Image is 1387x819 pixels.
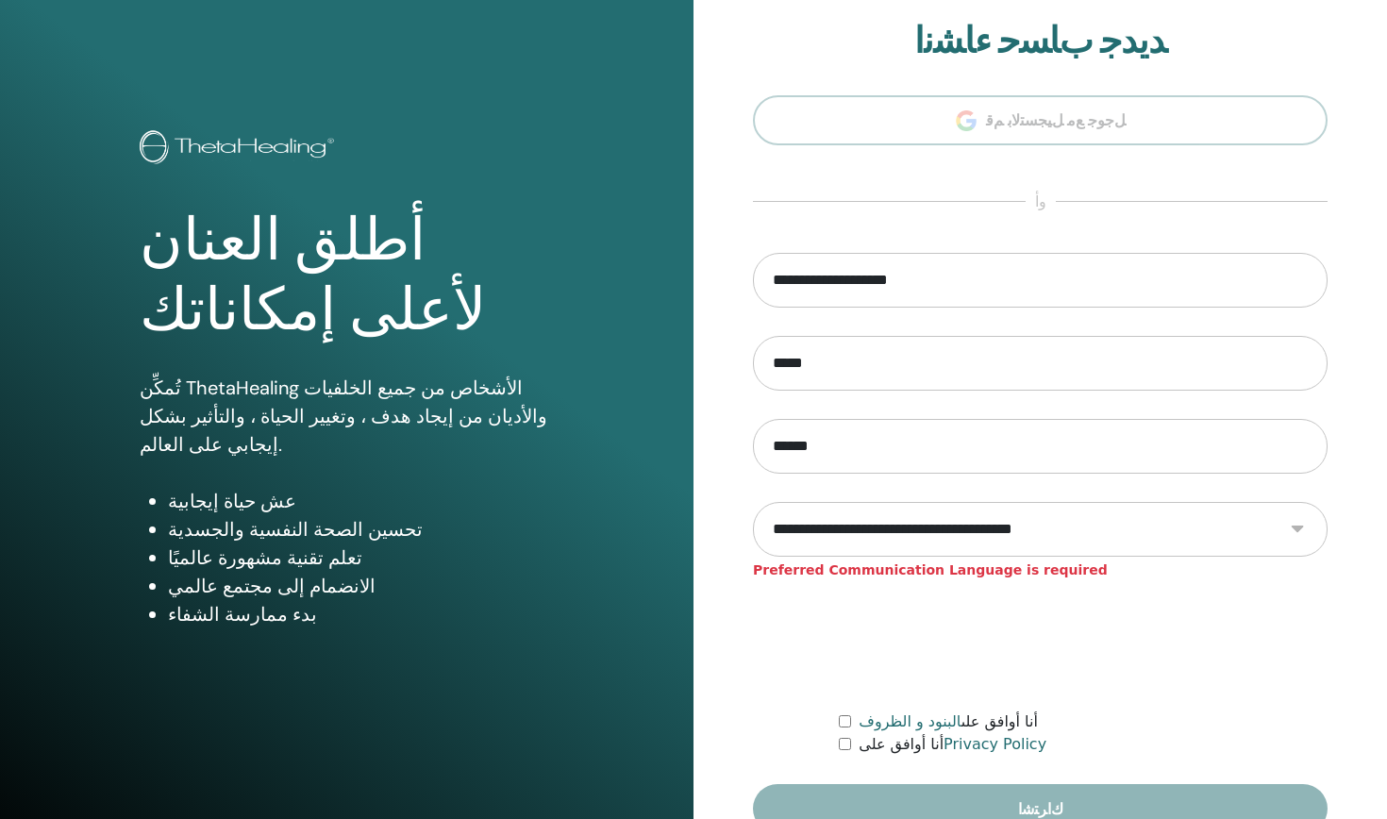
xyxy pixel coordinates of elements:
iframe: reCAPTCHA [897,609,1184,682]
li: بدء ممارسة الشفاء [168,600,555,628]
span: ﻭﺃ [1026,191,1056,213]
li: الانضمام إلى مجتمع عالمي [168,572,555,600]
li: تعلم تقنية مشهورة عالميًا [168,543,555,572]
p: تُمكِّن ThetaHealing الأشخاص من جميع الخلفيات والأديان من إيجاد هدف ، وتغيير الحياة ، والتأثير بش... [140,374,555,459]
li: عش حياة إيجابية [168,487,555,515]
label: أنا أوافق على [859,733,1046,756]
a: البنود و الظروف [859,712,961,730]
strong: Preferred Communication Language is required [753,562,1108,577]
h1: أطلق العنان لأعلى إمكاناتك [140,206,555,346]
li: تحسين الصحة النفسية والجسدية [168,515,555,543]
a: Privacy Policy [944,735,1046,753]
h2: ﺪﻳﺪﺟ ﺏﺎﺴﺣ ءﺎﺸﻧﺍ [753,20,1328,63]
label: أنا أوافق على [859,710,1038,733]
